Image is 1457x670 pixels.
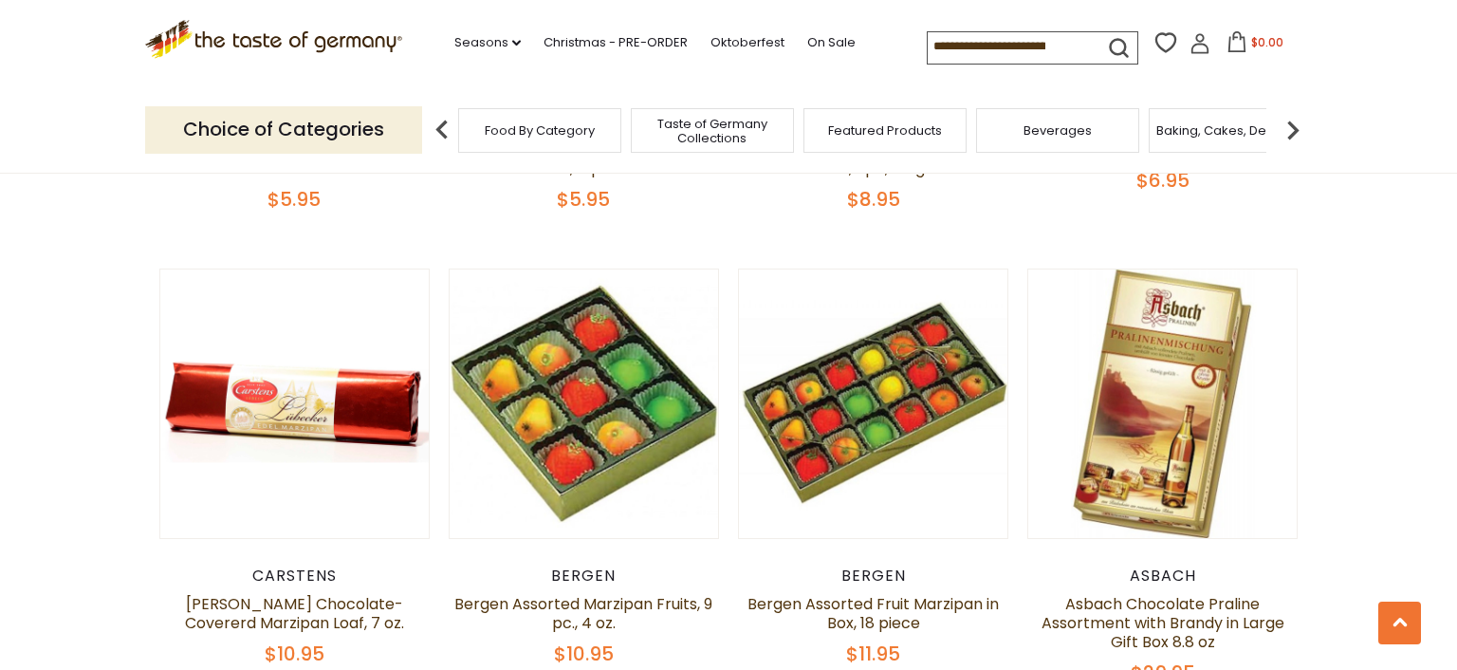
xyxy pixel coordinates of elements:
[557,186,610,213] span: $5.95
[739,270,1007,538] img: Bergen Assorted Fruit Marzipan in Box, 18 piece
[544,32,688,53] a: Christmas - PRE-ORDER
[636,117,788,145] a: Taste of Germany Collections
[485,123,595,138] a: Food By Category
[1028,270,1297,538] img: Asbach Chocolate Praline Assortment with Brandy in Large Gift Box 8.8 oz
[423,111,461,149] img: previous arrow
[1251,34,1283,50] span: $0.00
[847,186,900,213] span: $8.95
[747,593,999,634] a: Bergen Assorted Fruit Marzipan in Box, 18 piece
[160,270,429,538] img: Carstens Luebeck Chocolate-Covererd Marzipan Loaf, 7 oz.
[185,593,404,634] a: [PERSON_NAME] Chocolate-Covererd Marzipan Loaf, 7 oz.
[554,641,614,667] span: $10.95
[1042,593,1284,653] a: Asbach Chocolate Praline Assortment with Brandy in Large Gift Box 8.8 oz
[159,567,430,586] div: Carstens
[145,106,422,153] p: Choice of Categories
[265,641,324,667] span: $10.95
[449,567,719,586] div: Bergen
[828,123,942,138] a: Featured Products
[1024,123,1092,138] a: Beverages
[1027,567,1298,586] div: Asbach
[846,641,900,667] span: $11.95
[267,186,321,213] span: $5.95
[807,32,856,53] a: On Sale
[1214,31,1295,60] button: $0.00
[450,270,718,538] img: Bergen Assorted Marzipan Fruits, 9 pc., 4 oz.
[454,593,712,634] a: Bergen Assorted Marzipan Fruits, 9 pc., 4 oz.
[1156,123,1303,138] a: Baking, Cakes, Desserts
[1136,167,1190,194] span: $6.95
[1274,111,1312,149] img: next arrow
[738,567,1008,586] div: Bergen
[710,32,784,53] a: Oktoberfest
[454,32,521,53] a: Seasons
